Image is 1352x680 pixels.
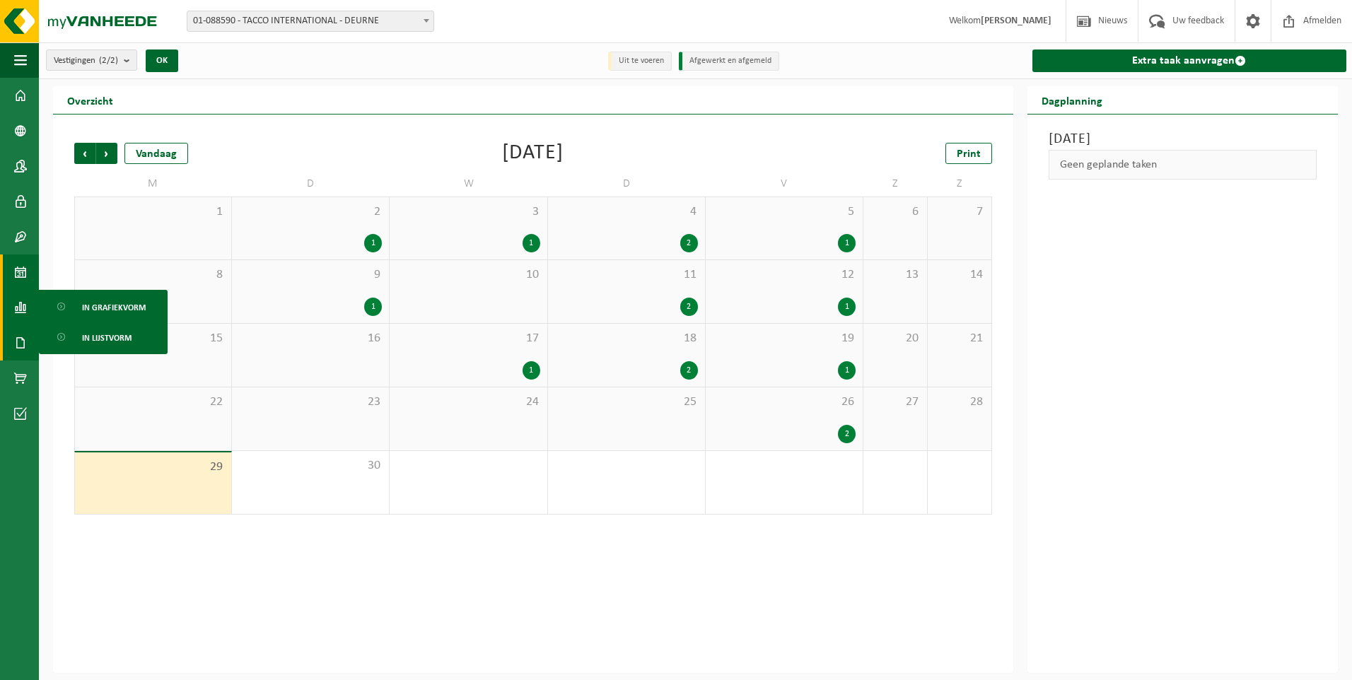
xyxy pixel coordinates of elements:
span: 16 [239,331,382,346]
h2: Dagplanning [1027,86,1117,114]
div: 1 [838,298,856,316]
span: 12 [713,267,856,283]
span: 26 [713,394,856,410]
span: 20 [870,331,920,346]
span: In lijstvorm [82,324,132,351]
span: 7 [935,204,984,220]
div: 1 [523,361,540,380]
span: 14 [935,267,984,283]
span: 10 [397,267,540,283]
button: Vestigingen(2/2) [46,49,137,71]
span: In grafiekvorm [82,294,146,321]
li: Afgewerkt en afgemeld [679,52,779,71]
h2: Overzicht [53,86,127,114]
span: 13 [870,267,920,283]
span: 3 [397,204,540,220]
span: 17 [397,331,540,346]
div: Vandaag [124,143,188,164]
span: 29 [82,459,224,475]
count: (2/2) [99,56,118,65]
td: W [390,171,547,197]
span: 5 [713,204,856,220]
div: 1 [523,234,540,252]
h3: [DATE] [1049,129,1317,150]
span: 19 [713,331,856,346]
div: 2 [680,361,698,380]
span: Vestigingen [54,50,118,71]
div: Geen geplande taken [1049,150,1317,180]
td: M [74,171,232,197]
span: 25 [555,394,698,410]
span: 01-088590 - TACCO INTERNATIONAL - DEURNE [187,11,434,32]
span: 6 [870,204,920,220]
td: D [232,171,390,197]
div: 1 [838,234,856,252]
span: 9 [239,267,382,283]
div: 2 [680,298,698,316]
div: 1 [364,298,382,316]
span: 30 [239,458,382,474]
div: 1 [838,361,856,380]
span: 24 [397,394,540,410]
td: D [548,171,706,197]
span: 18 [555,331,698,346]
li: Uit te voeren [608,52,672,71]
span: 8 [82,267,224,283]
div: 2 [680,234,698,252]
a: In grafiekvorm [42,293,164,320]
button: OK [146,49,178,72]
span: Volgende [96,143,117,164]
strong: [PERSON_NAME] [981,16,1051,26]
td: Z [928,171,992,197]
div: [DATE] [502,143,564,164]
span: Print [957,148,981,160]
a: Extra taak aanvragen [1032,49,1346,72]
span: 01-088590 - TACCO INTERNATIONAL - DEURNE [187,11,433,31]
span: 4 [555,204,698,220]
span: 22 [82,394,224,410]
span: 28 [935,394,984,410]
span: Vorige [74,143,95,164]
a: Print [945,143,992,164]
a: In lijstvorm [42,324,164,351]
span: 21 [935,331,984,346]
span: 1 [82,204,224,220]
span: 23 [239,394,382,410]
span: 11 [555,267,698,283]
div: 1 [364,234,382,252]
div: 2 [838,425,856,443]
span: 27 [870,394,920,410]
td: Z [863,171,928,197]
span: 2 [239,204,382,220]
td: V [706,171,863,197]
